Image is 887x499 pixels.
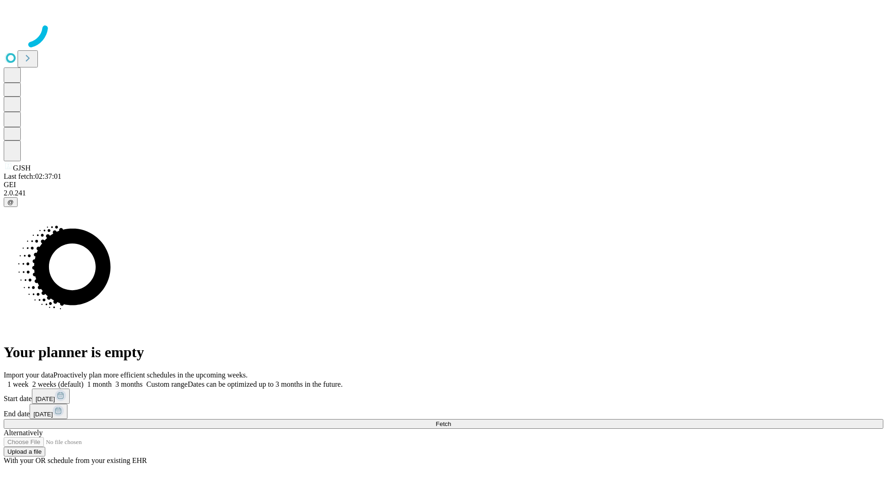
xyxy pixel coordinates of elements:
[4,371,54,379] span: Import your data
[4,447,45,456] button: Upload a file
[7,380,29,388] span: 1 week
[4,181,883,189] div: GEI
[436,420,451,427] span: Fetch
[4,197,18,207] button: @
[87,380,112,388] span: 1 month
[13,164,30,172] span: GJSH
[7,199,14,206] span: @
[115,380,143,388] span: 3 months
[33,411,53,418] span: [DATE]
[4,389,883,404] div: Start date
[32,380,84,388] span: 2 weeks (default)
[4,456,147,464] span: With your OR schedule from your existing EHR
[4,429,43,437] span: Alternatively
[4,172,61,180] span: Last fetch: 02:37:01
[4,404,883,419] div: End date
[146,380,188,388] span: Custom range
[30,404,67,419] button: [DATE]
[36,396,55,402] span: [DATE]
[188,380,342,388] span: Dates can be optimized up to 3 months in the future.
[32,389,70,404] button: [DATE]
[54,371,248,379] span: Proactively plan more efficient schedules in the upcoming weeks.
[4,344,883,361] h1: Your planner is empty
[4,189,883,197] div: 2.0.241
[4,419,883,429] button: Fetch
